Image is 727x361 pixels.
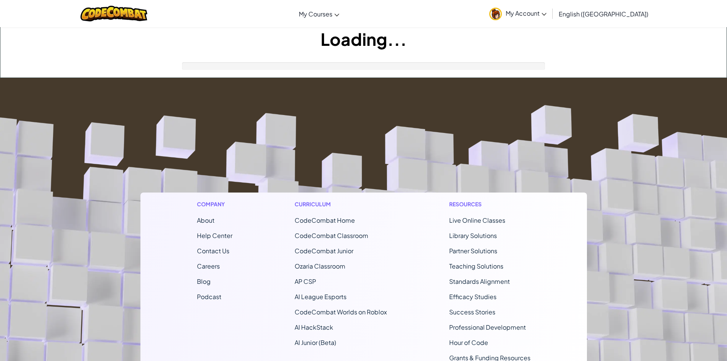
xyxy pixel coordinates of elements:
a: My Courses [295,3,343,24]
a: CodeCombat Worlds on Roblox [295,308,387,316]
a: Help Center [197,231,232,240]
h1: Curriculum [295,200,387,208]
h1: Resources [449,200,530,208]
a: AP CSP [295,277,316,285]
a: Ozaria Classroom [295,262,345,270]
span: Contact Us [197,247,229,255]
span: English ([GEOGRAPHIC_DATA]) [559,10,648,18]
a: Professional Development [449,323,526,331]
a: Partner Solutions [449,247,497,255]
a: My Account [485,2,550,26]
img: CodeCombat logo [81,6,147,21]
span: My Account [506,9,546,17]
span: My Courses [299,10,332,18]
a: Podcast [197,293,221,301]
a: AI Junior (Beta) [295,338,336,346]
a: About [197,216,214,224]
a: Blog [197,277,211,285]
a: Careers [197,262,220,270]
a: Teaching Solutions [449,262,503,270]
a: Efficacy Studies [449,293,496,301]
img: avatar [489,8,502,20]
h1: Loading... [0,27,727,51]
a: CodeCombat Classroom [295,231,368,240]
a: CodeCombat Junior [295,247,353,255]
a: AI HackStack [295,323,333,331]
a: Standards Alignment [449,277,510,285]
a: AI League Esports [295,293,347,301]
a: Live Online Classes [449,216,505,224]
a: Success Stories [449,308,495,316]
a: English ([GEOGRAPHIC_DATA]) [555,3,652,24]
a: Library Solutions [449,231,497,240]
h1: Company [197,200,232,208]
span: CodeCombat Home [295,216,355,224]
a: Hour of Code [449,338,488,346]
